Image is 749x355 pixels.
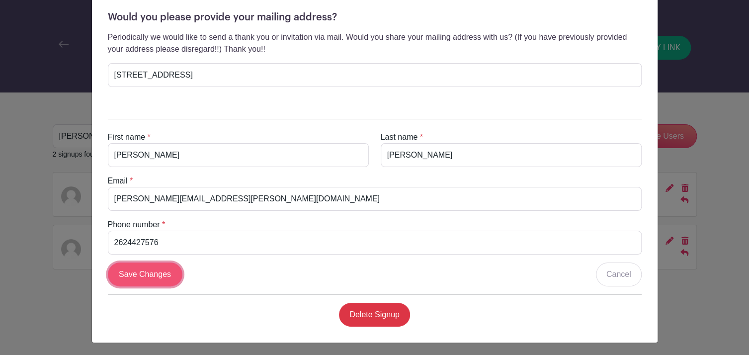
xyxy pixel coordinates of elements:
[108,131,146,143] label: First name
[108,11,642,23] h5: Would you please provide your mailing address?
[108,31,642,55] p: Periodically we would like to send a thank you or invitation via mail. Would you share your maili...
[108,263,182,286] input: Save Changes
[596,263,642,286] a: Cancel
[381,131,418,143] label: Last name
[108,63,642,87] input: Type your answer
[339,303,410,327] a: Delete Signup
[108,175,128,187] label: Email
[108,219,160,231] label: Phone number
